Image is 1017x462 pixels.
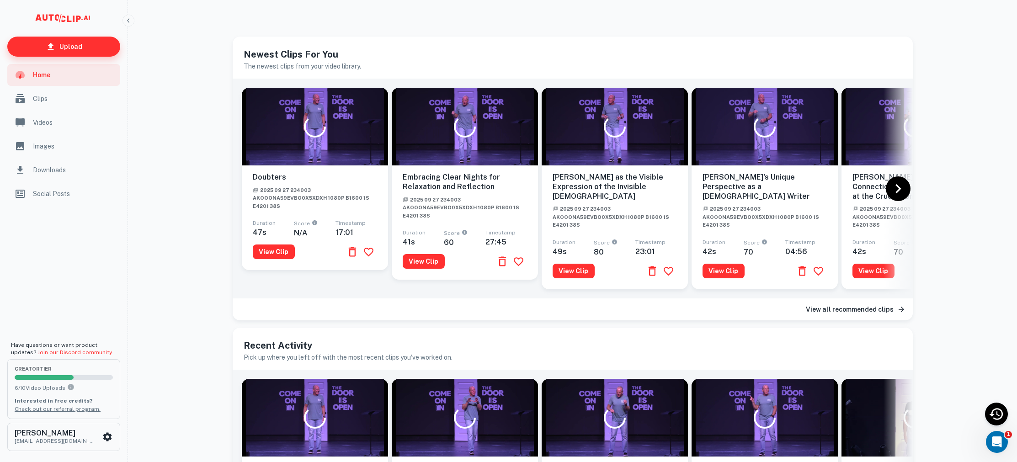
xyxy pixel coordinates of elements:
[852,264,895,278] button: View Clip
[15,430,97,437] h6: [PERSON_NAME]
[703,204,819,228] a: 2025 09 27 234003 akooona59evbo0x5xdxh 1080p b1600 1s e4201 38s
[15,366,113,372] span: creator Tier
[11,342,113,356] span: Have questions or want product updates?
[403,197,519,218] span: 2025 09 27 234003 akooona59evbo0x5xdxh 1080p b1600 1s e4201 38s
[335,228,377,237] h6: 17:01
[703,264,745,278] button: View Clip
[553,264,595,278] button: View Clip
[244,339,902,352] h5: Recent Activity
[485,238,527,246] h6: 27:45
[460,230,468,238] div: An AI-calculated score on a clip's engagement potential, scored from 0 to 100.
[485,229,516,236] span: Timestamp
[852,173,977,201] h6: [PERSON_NAME]’s Unique Connection with [PERSON_NAME] at the Crucifixion
[7,183,120,205] a: Social Posts
[852,206,969,228] span: 2025 09 27 234003 akooona59evbo0x5xdxh 1080p b1600 1s e4201 38s
[33,189,115,199] span: Social Posts
[7,37,120,57] a: Upload
[744,248,785,256] h6: 70
[553,247,594,256] h6: 49 s
[594,240,635,248] span: Score
[253,228,294,237] h6: 47 s
[15,406,101,412] a: Check out our referral program.
[15,437,97,445] p: [EMAIL_ADDRESS][DOMAIN_NAME]
[852,247,894,256] h6: 42 s
[553,239,575,245] span: Duration
[744,240,785,248] span: Score
[294,221,335,228] span: Score
[253,185,369,210] a: 2025 09 27 234003 akooona59evbo0x5xdxh 1080p b1600 1s e4201 38s
[403,195,519,219] a: 2025 09 27 234003 akooona59evbo0x5xdxh 1080p b1600 1s e4201 38s
[253,187,369,209] span: 2025 09 27 234003 akooona59evbo0x5xdxh 1080p b1600 1s e4201 38s
[7,88,120,110] a: Clips
[15,397,113,405] p: Interested in free credits?
[703,173,827,201] h6: [PERSON_NAME]'s Unique Perspective as a [DEMOGRAPHIC_DATA] Writer
[253,220,276,226] span: Duration
[33,141,115,151] span: Images
[253,173,377,182] h6: Doubters
[760,240,767,248] div: An AI-calculated score on a clip's engagement potential, scored from 0 to 100.
[7,159,120,181] a: Downloads
[244,48,902,61] h5: Newest Clips For You
[15,383,113,392] p: 6 / 10 Video Uploads
[335,220,366,226] span: Timestamp
[403,173,527,192] h6: Embracing Clear Nights for Relaxation and Reflection
[244,352,902,362] h6: Pick up where you left off with the most recent clips you've worked on.
[852,239,875,245] span: Duration
[7,359,120,419] button: creatorTier6/10Video UploadsYou can upload 10 videos per month on the creator tier. Upgrade to up...
[553,204,669,228] a: 2025 09 27 234003 akooona59evbo0x5xdxh 1080p b1600 1s e4201 38s
[7,64,120,86] a: Home
[553,206,669,228] span: 2025 09 27 234003 akooona59evbo0x5xdxh 1080p b1600 1s e4201 38s
[703,239,725,245] span: Duration
[985,403,1008,425] div: Recent Activity
[67,383,75,391] svg: You can upload 10 videos per month on the creator tier. Upgrade to upload more.
[403,229,426,236] span: Duration
[785,239,815,245] span: Timestamp
[37,349,113,356] a: Join our Discord community.
[7,423,120,451] button: [PERSON_NAME][EMAIL_ADDRESS][DOMAIN_NAME]
[852,204,969,228] a: 2025 09 27 234003 akooona59evbo0x5xdxh 1080p b1600 1s e4201 38s
[635,239,666,245] span: Timestamp
[403,238,444,246] h6: 41 s
[1005,431,1012,438] span: 1
[703,206,819,228] span: 2025 09 27 234003 akooona59evbo0x5xdxh 1080p b1600 1s e4201 38s
[7,135,120,157] a: Images
[553,173,677,201] h6: [PERSON_NAME] as the Visible Expression of the Invisible [DEMOGRAPHIC_DATA]
[610,240,618,248] div: An AI-calculated score on a clip's engagement potential, scored from 0 to 100.
[33,94,115,104] span: Clips
[444,238,485,247] h6: 60
[33,117,115,127] span: Videos
[444,230,485,238] span: Score
[594,248,635,256] h6: 80
[294,228,335,237] h6: N/A
[703,247,744,256] h6: 42 s
[806,304,894,314] h6: View all recommended clips
[7,112,120,133] a: Videos
[403,254,445,269] button: View Clip
[33,165,115,175] span: Downloads
[310,221,318,228] div: An AI-calculated score on a clip's engagement potential, scored from 0 to 100.
[253,244,295,259] button: View Clip
[635,247,677,256] h6: 23:01
[986,431,1008,453] iframe: Intercom live chat
[785,247,827,256] h6: 04:56
[244,61,902,71] h6: The newest clips from your video library.
[59,42,82,52] p: Upload
[33,70,115,80] span: Home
